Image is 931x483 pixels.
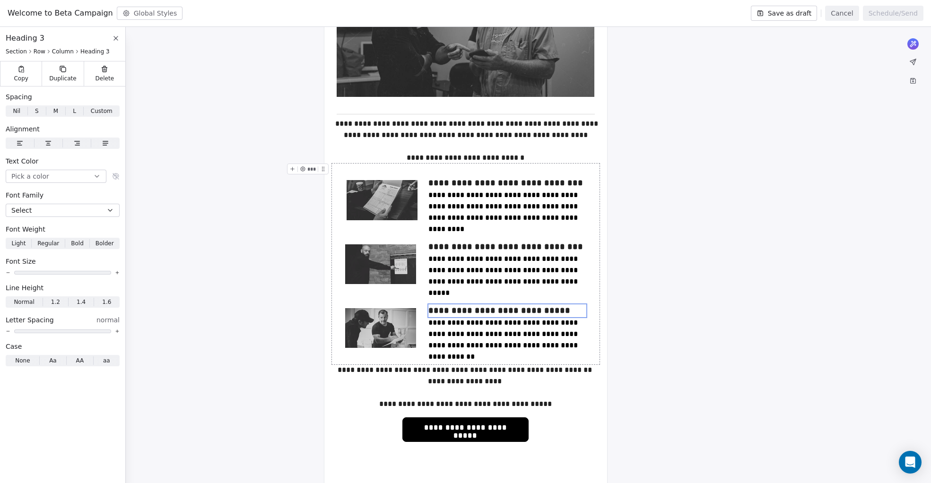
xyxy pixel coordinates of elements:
span: Normal [14,298,34,306]
span: Font Weight [6,224,45,234]
span: Case [6,342,22,351]
button: Global Styles [117,7,183,20]
button: Cancel [825,6,859,21]
span: Copy [14,75,28,82]
span: Nil [13,107,20,115]
span: Column [52,48,74,55]
span: Bold [71,239,84,248]
div: Open Intercom Messenger [899,451,922,474]
span: Row [34,48,45,55]
span: Light [11,239,26,248]
span: L [73,107,76,115]
span: AA [76,356,84,365]
span: Duplicate [49,75,76,82]
span: normal [96,315,120,325]
span: Letter Spacing [6,315,54,325]
span: aa [103,356,110,365]
span: 1.6 [102,298,111,306]
span: Font Family [6,190,44,200]
span: 1.4 [77,298,86,306]
span: Alignment [6,124,40,134]
span: M [53,107,58,115]
button: Schedule/Send [863,6,923,21]
button: Pick a color [6,170,106,183]
span: Bolder [96,239,114,248]
span: Select [11,206,32,215]
span: Aa [49,356,57,365]
span: Line Height [6,283,44,293]
span: S [35,107,39,115]
span: Delete [96,75,114,82]
span: Section [6,48,27,55]
span: 1.2 [51,298,60,306]
span: Welcome to Beta Campaign [8,8,113,19]
span: Heading 3 [6,33,44,44]
span: Heading 3 [80,48,110,55]
button: Save as draft [751,6,818,21]
span: Spacing [6,92,32,102]
span: Custom [91,107,113,115]
span: Text Color [6,156,38,166]
span: None [15,356,30,365]
span: Regular [37,239,59,248]
span: Font Size [6,257,36,266]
